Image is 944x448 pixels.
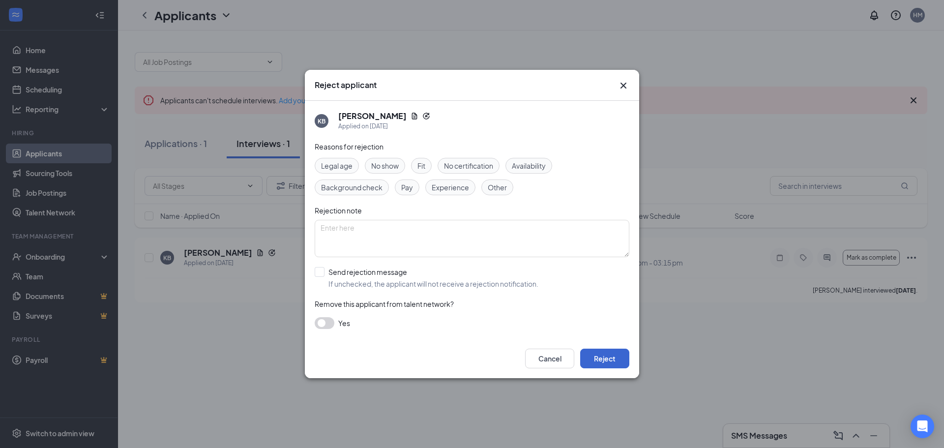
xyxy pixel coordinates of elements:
span: Availability [512,160,546,171]
span: Experience [432,182,469,193]
button: Cancel [525,349,574,368]
svg: Document [411,112,418,120]
button: Reject [580,349,629,368]
span: No show [371,160,399,171]
div: Applied on [DATE] [338,121,430,131]
span: Legal age [321,160,353,171]
h5: [PERSON_NAME] [338,111,407,121]
span: Other [488,182,507,193]
span: Pay [401,182,413,193]
span: Fit [417,160,425,171]
span: Reasons for rejection [315,142,383,151]
div: Open Intercom Messenger [911,415,934,438]
span: No certification [444,160,493,171]
div: KB [318,117,325,125]
h3: Reject applicant [315,80,377,90]
span: Remove this applicant from talent network? [315,299,454,308]
svg: Reapply [422,112,430,120]
span: Background check [321,182,383,193]
span: Rejection note [315,206,362,215]
button: Close [618,80,629,91]
span: Yes [338,317,350,329]
svg: Cross [618,80,629,91]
